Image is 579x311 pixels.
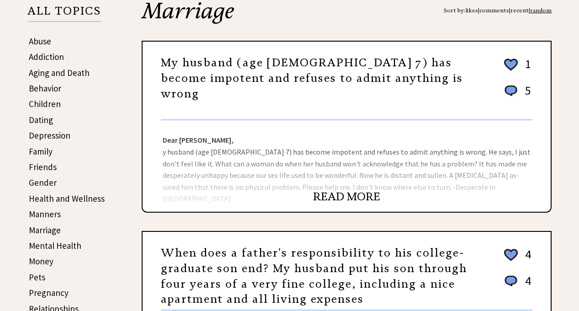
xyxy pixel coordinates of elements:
strong: Dear [PERSON_NAME], [163,135,234,145]
a: Friends [29,161,57,172]
a: Addiction [29,51,64,62]
a: Gender [29,177,57,188]
a: likes [465,7,478,14]
a: Family [29,146,53,157]
a: Money [29,256,53,267]
a: Children [29,98,61,109]
img: heart_outline%202.png [503,57,519,73]
a: Mental Health [29,240,81,251]
img: heart_outline%202.png [503,247,519,263]
a: Marriage [29,225,61,236]
img: message_round%201.png [503,274,519,289]
a: recent [510,7,529,14]
a: random [530,7,552,14]
div: y husband (age [DEMOGRAPHIC_DATA] 7) has become impotent and refuses to admit anything is wrong. ... [143,120,551,212]
a: Health and Wellness [29,193,105,204]
a: Pregnancy [29,287,69,298]
img: message_round%201.png [503,84,519,98]
td: 1 [521,56,531,82]
a: Dating [29,114,53,125]
a: Behavior [29,83,61,94]
a: My husband (age [DEMOGRAPHIC_DATA] 7) has become impotent and refuses to admit anything is wrong [161,56,463,100]
a: Manners [29,209,61,220]
a: READ MORE [313,190,380,204]
a: Aging and Death [29,67,90,78]
a: Pets [29,272,45,283]
td: 5 [521,83,531,107]
a: Depression [29,130,70,141]
p: ALL TOPICS [27,6,101,21]
td: 4 [521,273,531,297]
a: When does a father's responsibility to his college-graduate son end? My husband put his son throu... [161,246,467,306]
a: comments [479,7,509,14]
td: 4 [521,247,531,272]
a: Abuse [29,36,51,47]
